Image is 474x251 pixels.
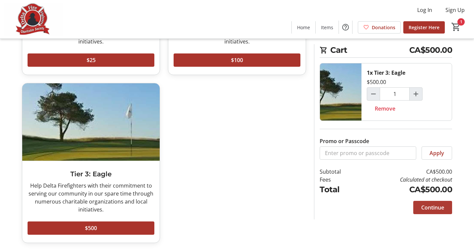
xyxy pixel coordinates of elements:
span: Sign Up [445,6,465,14]
a: Donations [358,21,401,34]
button: Sign Up [440,5,470,15]
img: Delta Firefighters Charitable Society's Logo [4,3,63,36]
span: Home [297,24,310,31]
button: Log In [412,5,437,15]
button: Help [339,21,352,34]
td: CA$500.00 [358,184,452,196]
span: $100 [231,56,243,64]
td: Total [320,184,358,196]
img: Tier 3: Eagle [320,63,361,121]
button: $500 [28,221,154,235]
button: Increment by one [410,88,422,100]
span: $500 [85,224,97,232]
span: Log In [417,6,432,14]
span: Items [321,24,333,31]
a: Home [292,21,315,34]
td: CA$500.00 [358,168,452,176]
input: Tier 3: Eagle Quantity [380,87,410,101]
td: Calculated at checkout [358,176,452,184]
button: Cart [450,21,462,33]
span: Remove [375,105,395,113]
button: Remove [367,102,403,115]
span: Continue [421,204,444,211]
button: Apply [422,146,452,160]
input: Enter promo or passcode [320,146,416,160]
img: Tier 3: Eagle [22,83,160,161]
div: Help Delta Firefighters with their commitment to serving our community in our spare time through ... [28,182,154,213]
div: 1x Tier 3: Eagle [367,69,405,77]
span: CA$500.00 [409,44,452,56]
div: $500.00 [367,78,386,86]
button: Continue [413,201,452,214]
span: $25 [87,56,96,64]
span: Register Here [409,24,439,31]
button: $25 [28,53,154,67]
label: Promo or Passcode [320,137,369,145]
a: Register Here [403,21,445,34]
h2: Cart [320,44,452,58]
span: Donations [372,24,395,31]
td: Fees [320,176,358,184]
h3: Tier 3: Eagle [28,169,154,179]
button: Decrement by one [367,88,380,100]
a: Items [316,21,339,34]
td: Subtotal [320,168,358,176]
button: $100 [174,53,300,67]
span: Apply [430,149,444,157]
